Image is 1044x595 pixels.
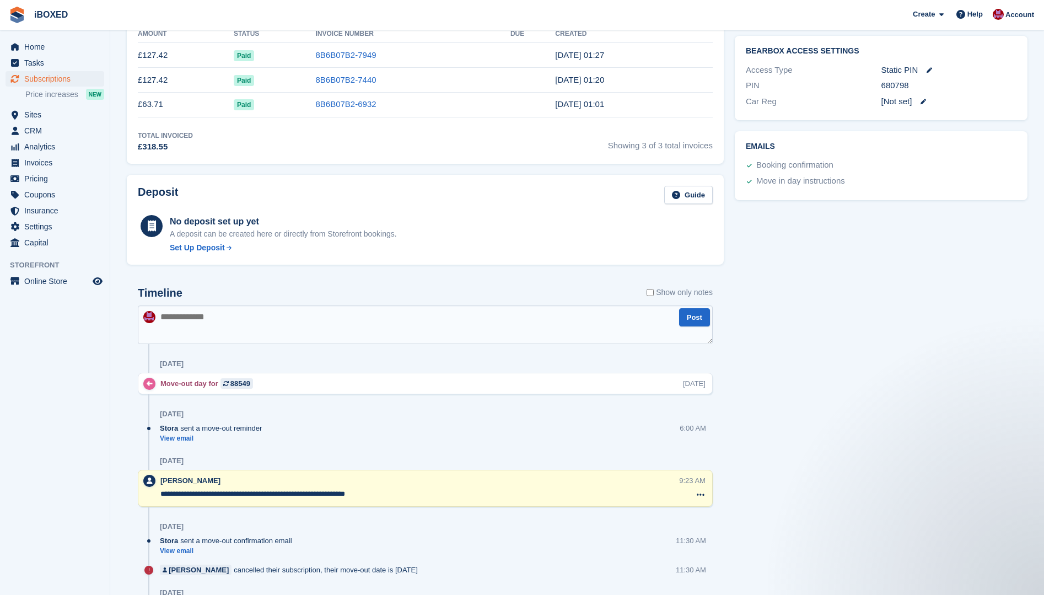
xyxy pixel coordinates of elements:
h2: BearBox Access Settings [746,47,1016,56]
th: Amount [138,25,234,43]
div: 680798 [881,79,1017,92]
h2: Timeline [138,287,182,299]
span: CRM [24,123,90,138]
button: Post [679,308,710,326]
div: sent a move-out confirmation email [160,535,298,546]
a: menu [6,139,104,154]
th: Invoice Number [315,25,510,43]
a: [PERSON_NAME] [160,565,232,575]
span: Capital [24,235,90,250]
div: Set Up Deposit [170,242,225,254]
div: Total Invoiced [138,131,193,141]
span: Invoices [24,155,90,170]
img: Amanda Forder [993,9,1004,20]
time: 2025-06-01 00:01:14 UTC [555,99,604,109]
h2: Deposit [138,186,178,204]
div: Move in day instructions [756,175,845,188]
a: View email [160,434,267,443]
a: menu [6,107,104,122]
p: A deposit can be created here or directly from Storefront bookings. [170,228,397,240]
a: 88549 [220,378,253,389]
div: 11:30 AM [676,535,706,546]
span: Storefront [10,260,110,271]
div: PIN [746,79,881,92]
div: Access Type [746,64,881,77]
span: Showing 3 of 3 total invoices [608,131,713,153]
a: View email [160,546,298,556]
div: cancelled their subscription, their move-out date is [DATE] [160,565,423,575]
span: Stora [160,423,178,433]
input: Show only notes [647,287,654,298]
a: menu [6,219,104,234]
span: Paid [234,99,254,110]
span: Account [1005,9,1034,20]
h2: Emails [746,142,1016,151]
td: £127.42 [138,43,234,68]
span: Paid [234,50,254,61]
div: £318.55 [138,141,193,153]
a: menu [6,171,104,186]
img: Amanda Forder [143,311,155,323]
a: menu [6,123,104,138]
div: 9:23 AM [679,475,706,486]
div: [DATE] [683,378,706,389]
a: menu [6,71,104,87]
span: Create [913,9,935,20]
div: 88549 [230,378,250,389]
div: [DATE] [160,457,184,465]
a: menu [6,235,104,250]
div: 11:30 AM [676,565,706,575]
th: Status [234,25,315,43]
a: Preview store [91,275,104,288]
a: 8B6B07B2-7949 [315,50,376,60]
div: Booking confirmation [756,159,833,172]
time: 2025-07-01 00:20:26 UTC [555,75,604,84]
a: menu [6,55,104,71]
span: Subscriptions [24,71,90,87]
span: Analytics [24,139,90,154]
div: Car Reg [746,95,881,108]
a: 8B6B07B2-7440 [315,75,376,84]
div: No deposit set up yet [170,215,397,228]
span: Home [24,39,90,55]
div: [DATE] [160,410,184,419]
span: Paid [234,75,254,86]
a: menu [6,203,104,218]
a: menu [6,39,104,55]
span: [PERSON_NAME] [160,476,220,485]
a: iBOXED [30,6,72,24]
a: Price increases NEW [25,88,104,100]
div: [Not set] [881,95,1017,108]
a: 8B6B07B2-6932 [315,99,376,109]
time: 2025-08-01 00:27:57 UTC [555,50,604,60]
a: Guide [664,186,713,204]
img: stora-icon-8386f47178a22dfd0bd8f6a31ec36ba5ce8667c1dd55bd0f319d3a0aa187defe.svg [9,7,25,23]
span: Tasks [24,55,90,71]
span: Settings [24,219,90,234]
span: Coupons [24,187,90,202]
div: [DATE] [160,522,184,531]
span: Insurance [24,203,90,218]
span: Price increases [25,89,78,100]
td: £63.71 [138,92,234,117]
div: Static PIN [881,64,1017,77]
div: sent a move-out reminder [160,423,267,433]
span: Help [967,9,983,20]
td: £127.42 [138,68,234,93]
span: Online Store [24,274,90,289]
div: [PERSON_NAME] [169,565,229,575]
span: Sites [24,107,90,122]
span: Pricing [24,171,90,186]
div: 6:00 AM [680,423,706,433]
a: menu [6,155,104,170]
div: Move-out day for [160,378,259,389]
div: [DATE] [160,360,184,368]
th: Due [510,25,555,43]
a: Set Up Deposit [170,242,397,254]
div: NEW [86,89,104,100]
span: Stora [160,535,178,546]
a: menu [6,187,104,202]
th: Created [555,25,713,43]
a: menu [6,274,104,289]
label: Show only notes [647,287,713,298]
